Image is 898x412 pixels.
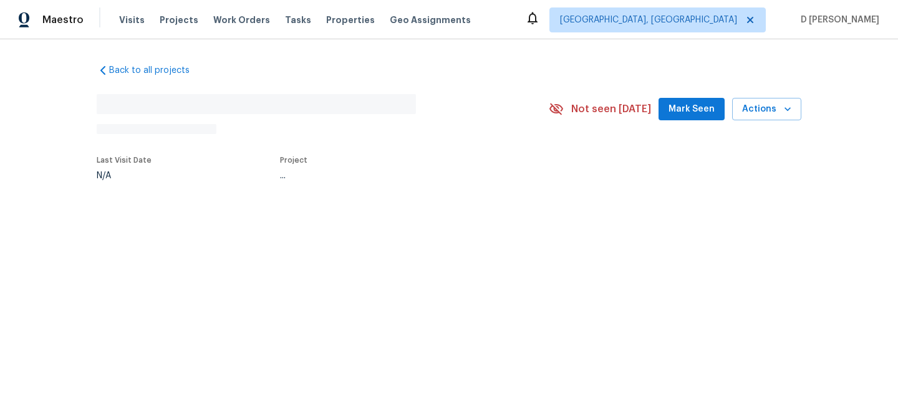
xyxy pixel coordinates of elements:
span: Project [280,156,307,164]
button: Mark Seen [659,98,725,121]
span: Tasks [285,16,311,24]
span: Work Orders [213,14,270,26]
span: Properties [326,14,375,26]
span: D [PERSON_NAME] [796,14,879,26]
span: Actions [742,102,791,117]
span: Geo Assignments [390,14,471,26]
span: Projects [160,14,198,26]
span: Visits [119,14,145,26]
a: Back to all projects [97,64,216,77]
span: Mark Seen [669,102,715,117]
span: Maestro [42,14,84,26]
span: Not seen [DATE] [571,103,651,115]
button: Actions [732,98,801,121]
span: [GEOGRAPHIC_DATA], [GEOGRAPHIC_DATA] [560,14,737,26]
div: ... [280,171,519,180]
div: N/A [97,171,152,180]
span: Last Visit Date [97,156,152,164]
